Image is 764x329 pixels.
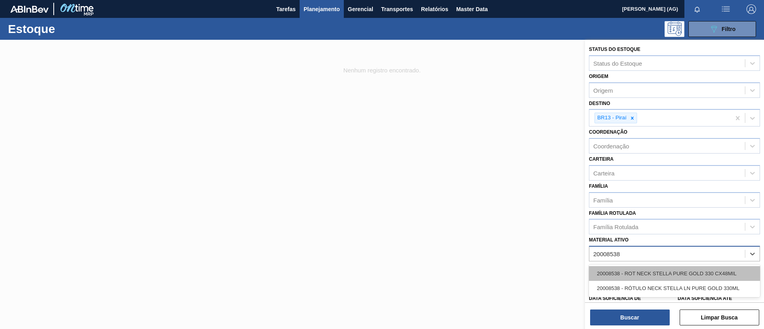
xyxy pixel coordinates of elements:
[10,6,49,13] img: TNhmsLtSVTkK8tSr43FrP2fwEKptu5GPRR3wAAAABJRU5ErkJggg==
[8,24,127,33] h1: Estoque
[678,296,732,301] label: Data suficiência até
[589,183,608,189] label: Família
[589,281,760,296] div: 20008538 - RÓTULO NECK STELLA LN PURE GOLD 330ML
[593,60,642,66] div: Status do Estoque
[593,169,614,176] div: Carteira
[593,143,629,150] div: Coordenação
[589,101,610,106] label: Destino
[589,237,629,243] label: Material ativo
[722,26,736,32] span: Filtro
[746,4,756,14] img: Logout
[381,4,413,14] span: Transportes
[421,4,448,14] span: Relatórios
[665,21,684,37] div: Pogramando: nenhum usuário selecionado
[456,4,487,14] span: Master Data
[589,296,641,301] label: Data suficiência de
[593,224,638,230] div: Família Rotulada
[589,47,640,52] label: Status do Estoque
[684,4,710,15] button: Notificações
[589,210,636,216] label: Família Rotulada
[589,156,614,162] label: Carteira
[593,87,613,93] div: Origem
[589,129,628,135] label: Coordenação
[688,21,756,37] button: Filtro
[348,4,373,14] span: Gerencial
[721,4,731,14] img: userActions
[589,74,608,79] label: Origem
[593,197,613,203] div: Família
[276,4,296,14] span: Tarefas
[304,4,340,14] span: Planejamento
[589,266,760,281] div: 20008538 - ROT NECK STELLA PURE GOLD 330 CX48MIL
[595,113,628,123] div: BR13 - Piraí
